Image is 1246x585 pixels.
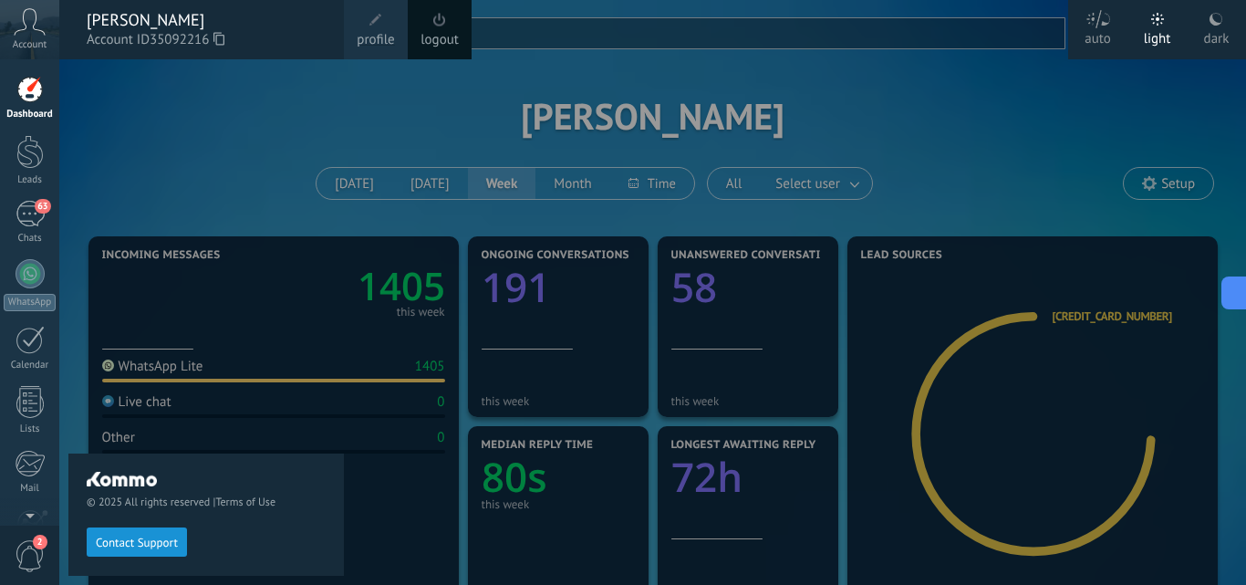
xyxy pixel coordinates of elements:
span: 2 [33,535,47,549]
div: dark [1204,12,1230,59]
div: Calendar [4,360,57,371]
a: logout [421,30,459,50]
span: 35092216 [150,30,224,50]
div: Dashboard [4,109,57,120]
div: Mail [4,483,57,495]
a: Terms of Use [215,496,275,509]
span: 63 [35,199,50,214]
span: © 2025 All rights reserved | [87,496,326,509]
span: Account ID [87,30,326,50]
span: profile [357,30,394,50]
div: [PERSON_NAME] [87,10,326,30]
div: light [1144,12,1171,59]
div: auto [1085,12,1111,59]
div: Lists [4,423,57,435]
button: Contact Support [87,528,187,557]
div: Chats [4,233,57,245]
a: Contact Support [87,535,187,548]
div: Leads [4,174,57,186]
div: WhatsApp [4,294,56,311]
span: Contact Support [96,537,178,549]
span: Account [13,39,47,51]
